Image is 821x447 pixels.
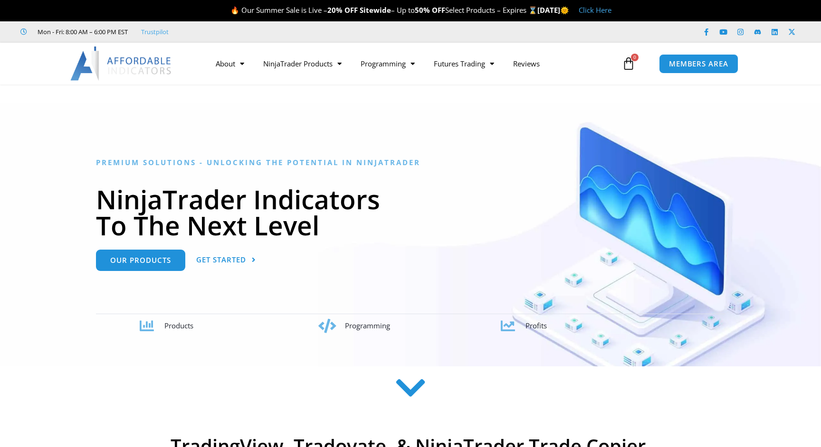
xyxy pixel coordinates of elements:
span: Products [164,321,193,330]
strong: [DATE] [537,5,569,15]
img: LogoAI | Affordable Indicators – NinjaTrader [70,47,172,81]
span: MEMBERS AREA [669,60,728,67]
a: 0 [608,50,649,77]
span: Our Products [110,257,171,264]
strong: 50% OFF [415,5,445,15]
h1: NinjaTrader Indicators To The Next Level [96,186,726,238]
span: 🔥 Our Summer Sale is Live – – Up to Select Products – Expires ⌛ [230,5,537,15]
h6: Premium Solutions - Unlocking the Potential in NinjaTrader [96,158,726,167]
span: 0 [631,54,639,61]
span: Programming [345,321,390,330]
a: Reviews [504,53,549,74]
a: Click Here [579,5,611,15]
a: Our Products [96,250,185,271]
strong: 20% OFF [327,5,358,15]
span: 🌞 [560,5,569,15]
a: NinjaTrader Products [254,53,351,74]
a: MEMBERS AREA [659,54,738,74]
a: Trustpilot [141,26,169,37]
a: Programming [351,53,424,74]
span: Profits [525,321,547,330]
nav: Menu [206,53,620,74]
span: Get Started [196,256,246,263]
a: About [206,53,254,74]
span: Mon - Fri: 8:00 AM – 6:00 PM EST [35,26,128,37]
a: Futures Trading [424,53,504,74]
a: Get Started [196,250,256,271]
strong: Sitewide [360,5,391,15]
